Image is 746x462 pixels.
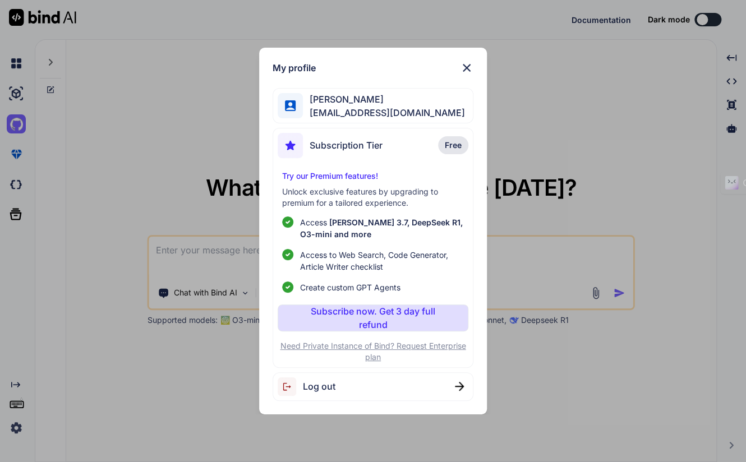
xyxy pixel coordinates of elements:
[300,281,400,293] span: Create custom GPT Agents
[300,249,464,272] span: Access to Web Search, Code Generator, Article Writer checklist
[460,61,473,75] img: close
[282,170,464,182] p: Try our Premium features!
[278,377,303,396] img: logout
[300,304,446,331] p: Subscribe now. Get 3 day full refund
[300,218,463,239] span: [PERSON_NAME] 3.7, DeepSeek R1, O3-mini and more
[303,93,465,106] span: [PERSON_NAME]
[285,100,296,111] img: profile
[282,249,293,260] img: checklist
[282,281,293,293] img: checklist
[282,186,464,209] p: Unlock exclusive features by upgrading to premium for a tailored experience.
[278,304,468,331] button: Subscribe now. Get 3 day full refund
[445,140,462,151] span: Free
[278,340,468,363] p: Need Private Instance of Bind? Request Enterprise plan
[303,106,465,119] span: [EMAIL_ADDRESS][DOMAIN_NAME]
[278,133,303,158] img: subscription
[310,138,383,152] span: Subscription Tier
[455,382,464,391] img: close
[282,216,293,228] img: checklist
[273,61,316,75] h1: My profile
[300,216,464,240] p: Access
[303,380,335,393] span: Log out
